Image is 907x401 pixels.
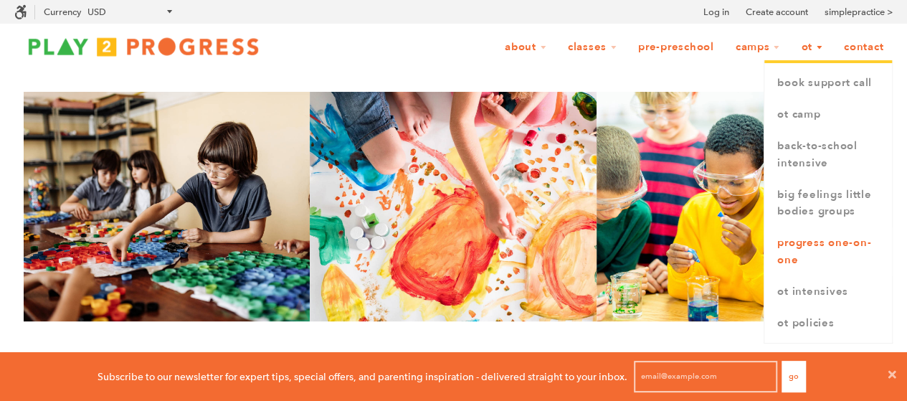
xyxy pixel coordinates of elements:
[764,131,892,179] a: Back-to-School Intensive
[559,34,626,61] a: Classes
[764,276,892,308] a: OT Intensives
[746,5,808,19] a: Create account
[44,6,81,17] label: Currency
[703,5,729,19] a: Log in
[495,34,556,61] a: About
[14,32,272,61] img: Play2Progress logo
[764,99,892,131] a: OT Camp
[782,361,806,392] button: Go
[629,34,723,61] a: Pre-Preschool
[726,34,789,61] a: Camps
[764,67,892,99] a: book support call
[98,369,627,385] p: Subscribe to our newsletter for expert tips, special offers, and parenting inspiration - delivere...
[792,34,832,61] a: OT
[764,227,892,276] a: Progress One-on-One
[634,361,777,392] input: email@example.com
[764,308,892,339] a: OT Policies
[45,350,587,383] h1: Messy Art + STEM
[835,34,893,61] a: Contact
[764,179,892,228] a: Big Feelings Little Bodies Groups
[825,5,893,19] a: simplepractice >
